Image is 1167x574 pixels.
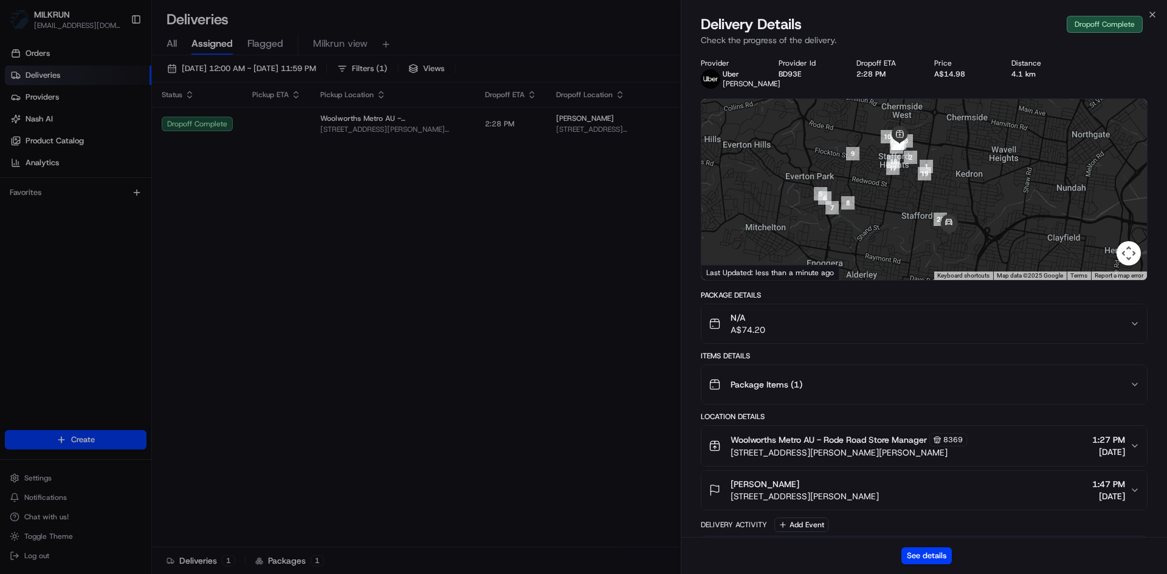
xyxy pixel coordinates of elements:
a: Report a map error [1095,272,1143,279]
div: Package Details [701,290,1148,300]
div: 17 [886,162,900,175]
span: 1:47 PM [1092,478,1125,490]
div: 8 [841,196,855,210]
img: uber-new-logo.jpeg [701,69,720,89]
span: [PERSON_NAME] [723,79,780,89]
span: Package Items ( 1 ) [731,378,802,391]
button: Keyboard shortcuts [937,272,990,280]
button: Package Items (1) [701,365,1147,404]
button: Woolworths Metro AU - Rode Road Store Manager8369[STREET_ADDRESS][PERSON_NAME][PERSON_NAME]1:27 P... [701,426,1147,466]
div: 2 [904,151,917,164]
span: [STREET_ADDRESS][PERSON_NAME][PERSON_NAME] [731,446,967,459]
span: 1:27 PM [1092,434,1125,446]
span: [DATE] [1092,490,1125,502]
div: Last Updated: less than a minute ago [701,265,839,280]
div: 7 [825,201,839,214]
div: 10 [881,130,894,143]
span: [DATE] [1092,446,1125,458]
span: 8369 [943,435,963,445]
button: [PERSON_NAME][STREET_ADDRESS][PERSON_NAME]1:47 PM[DATE] [701,471,1147,510]
span: Delivery Details [701,15,802,34]
div: A$14.98 [934,69,993,79]
img: Google [704,264,745,280]
div: Provider Id [779,58,837,68]
span: Woolworths Metro AU - Rode Road Store Manager [731,434,927,446]
span: Map data ©2025 Google [997,272,1063,279]
div: Provider [701,58,759,68]
div: Items Details [701,351,1148,361]
span: N/A [731,312,765,324]
span: A$74.20 [731,324,765,336]
a: Open this area in Google Maps (opens a new window) [704,264,745,280]
div: Price [934,58,993,68]
div: Dropoff ETA [856,58,915,68]
div: Location Details [701,412,1148,422]
div: Delivery Activity [701,520,767,530]
div: 6 [818,191,831,205]
div: 3 [900,134,913,148]
a: Terms [1070,272,1087,279]
div: Distance [1011,58,1070,68]
div: 9 [846,147,859,160]
div: 2:28 PM [856,69,915,79]
button: N/AA$74.20 [701,304,1147,343]
div: 5 [814,187,827,200]
div: 4.1 km [1011,69,1070,79]
button: Add Event [774,518,828,532]
div: 20 [934,213,947,226]
button: Map camera controls [1117,241,1141,265]
span: [PERSON_NAME] [731,478,799,490]
span: Uber [723,69,739,79]
button: BD93E [779,69,801,79]
p: Check the progress of the delivery. [701,34,1148,46]
div: 16 [890,140,903,154]
span: [STREET_ADDRESS][PERSON_NAME] [731,490,879,502]
div: 19 [918,167,931,180]
div: 1 [920,160,933,173]
div: 18 [887,155,900,168]
button: See details [901,547,952,564]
